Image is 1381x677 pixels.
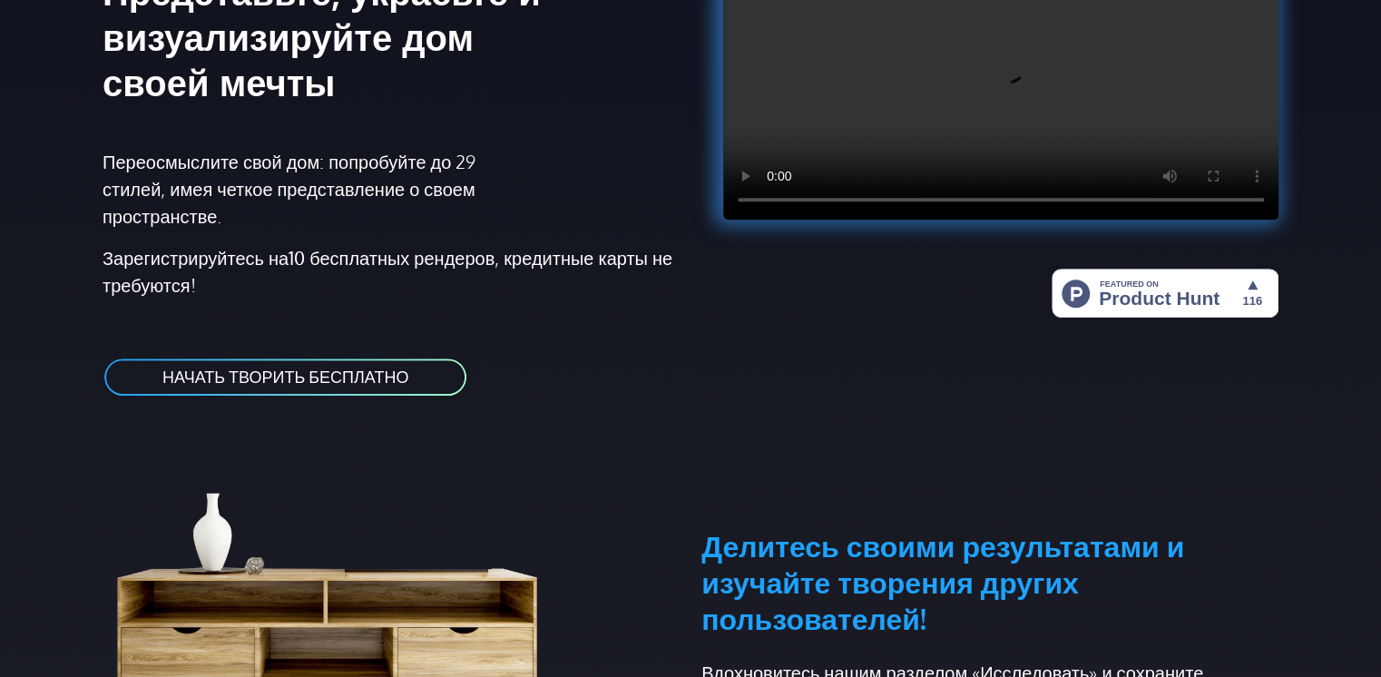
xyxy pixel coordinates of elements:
img: HomeStyler AI - Дизайн интерьера стал проще: один клик к дому вашей мечты | Охота за продуктами [1052,269,1278,318]
a: НАЧАТЬ ТВОРИТЬ БЕСПЛАТНО [103,357,468,397]
p: Переосмыслите свой дом: попробуйте до 29 стилей, имея четкое представление о своем пространстве. [103,148,535,230]
strong: 10 бесплатных рендеров [289,246,495,270]
p: Зарегистрируйтесь на , кредитные карты не требуются! [103,244,680,299]
h3: Делитесь своими результатами и изучайте творения других пользователей! [701,441,1278,637]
